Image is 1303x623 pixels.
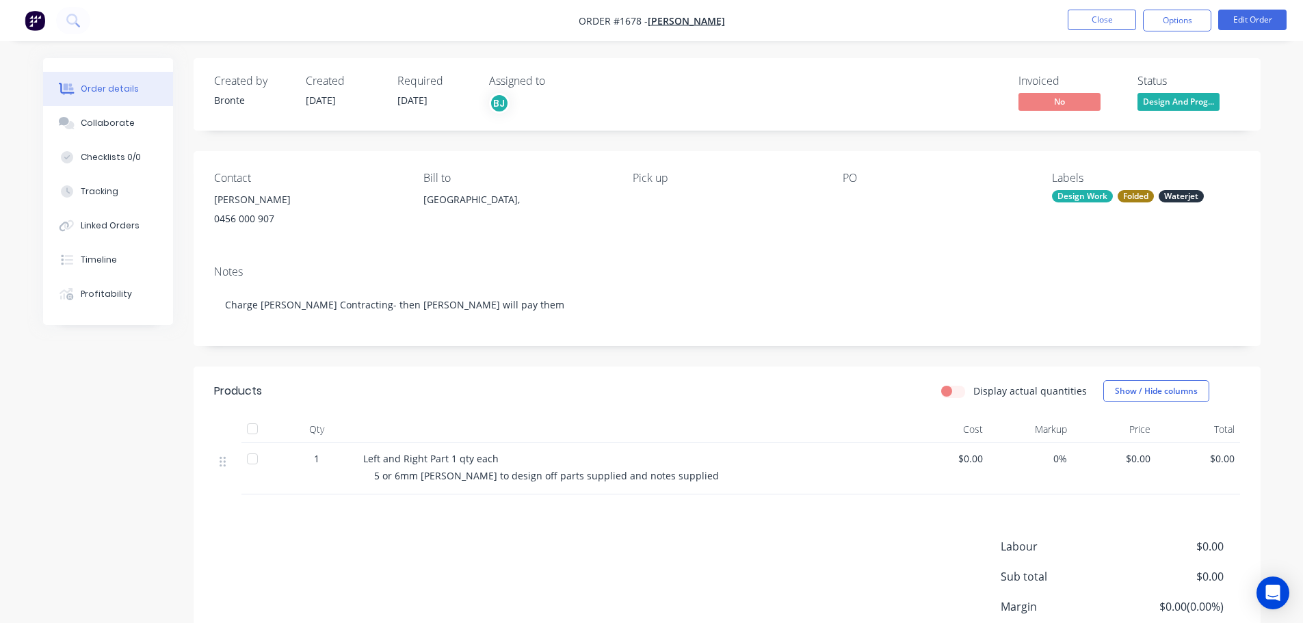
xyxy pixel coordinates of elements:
[910,451,984,466] span: $0.00
[1072,416,1157,443] div: Price
[81,151,141,163] div: Checklists 0/0
[489,93,510,114] button: BJ
[1068,10,1136,30] button: Close
[214,284,1240,326] div: Charge [PERSON_NAME] Contracting- then [PERSON_NAME] will pay them
[363,452,499,465] span: Left and Right Part 1 qty each
[314,451,319,466] span: 1
[276,416,358,443] div: Qty
[973,384,1087,398] label: Display actual quantities
[1137,93,1220,114] button: Design And Prog...
[1001,598,1122,615] span: Margin
[988,416,1072,443] div: Markup
[214,209,402,228] div: 0456 000 907
[994,451,1067,466] span: 0%
[1018,75,1121,88] div: Invoiced
[1122,598,1223,615] span: $0.00 ( 0.00 %)
[633,172,820,185] div: Pick up
[1018,93,1101,110] span: No
[214,383,262,399] div: Products
[1122,538,1223,555] span: $0.00
[306,94,336,107] span: [DATE]
[1078,451,1151,466] span: $0.00
[43,277,173,311] button: Profitability
[1137,93,1220,110] span: Design And Prog...
[1001,538,1122,555] span: Labour
[489,75,626,88] div: Assigned to
[648,14,725,27] a: [PERSON_NAME]
[43,106,173,140] button: Collaborate
[81,83,139,95] div: Order details
[423,190,611,209] div: [GEOGRAPHIC_DATA],
[1156,416,1240,443] div: Total
[1256,576,1289,609] div: Open Intercom Messenger
[81,117,135,129] div: Collaborate
[306,75,381,88] div: Created
[43,72,173,106] button: Order details
[214,93,289,107] div: Bronte
[1118,190,1154,202] div: Folded
[81,220,140,232] div: Linked Orders
[43,174,173,209] button: Tracking
[1052,190,1113,202] div: Design Work
[81,254,117,266] div: Timeline
[214,75,289,88] div: Created by
[1001,568,1122,585] span: Sub total
[1103,380,1209,402] button: Show / Hide columns
[81,185,118,198] div: Tracking
[214,190,402,234] div: [PERSON_NAME]0456 000 907
[579,14,648,27] span: Order #1678 -
[43,209,173,243] button: Linked Orders
[843,172,1030,185] div: PO
[1137,75,1240,88] div: Status
[1143,10,1211,31] button: Options
[1052,172,1239,185] div: Labels
[1218,10,1287,30] button: Edit Order
[43,140,173,174] button: Checklists 0/0
[905,416,989,443] div: Cost
[423,190,611,234] div: [GEOGRAPHIC_DATA],
[25,10,45,31] img: Factory
[423,172,611,185] div: Bill to
[214,265,1240,278] div: Notes
[1122,568,1223,585] span: $0.00
[81,288,132,300] div: Profitability
[1159,190,1204,202] div: Waterjet
[214,190,402,209] div: [PERSON_NAME]
[397,75,473,88] div: Required
[1161,451,1235,466] span: $0.00
[374,469,719,482] span: 5 or 6mm [PERSON_NAME] to design off parts supplied and notes supplied
[214,172,402,185] div: Contact
[397,94,427,107] span: [DATE]
[43,243,173,277] button: Timeline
